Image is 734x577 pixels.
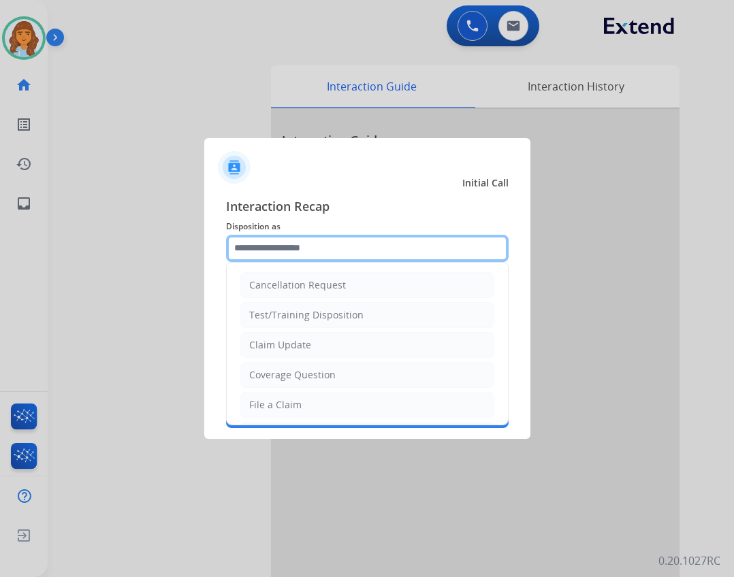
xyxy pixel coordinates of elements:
div: Coverage Question [249,368,336,382]
span: Initial Call [462,176,509,190]
div: File a Claim [249,398,302,412]
div: Cancellation Request [249,278,346,292]
span: Interaction Recap [226,197,509,218]
span: Disposition as [226,218,509,235]
p: 0.20.1027RC [658,553,720,569]
div: Claim Update [249,338,311,352]
img: contactIcon [218,151,251,184]
div: Test/Training Disposition [249,308,364,322]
